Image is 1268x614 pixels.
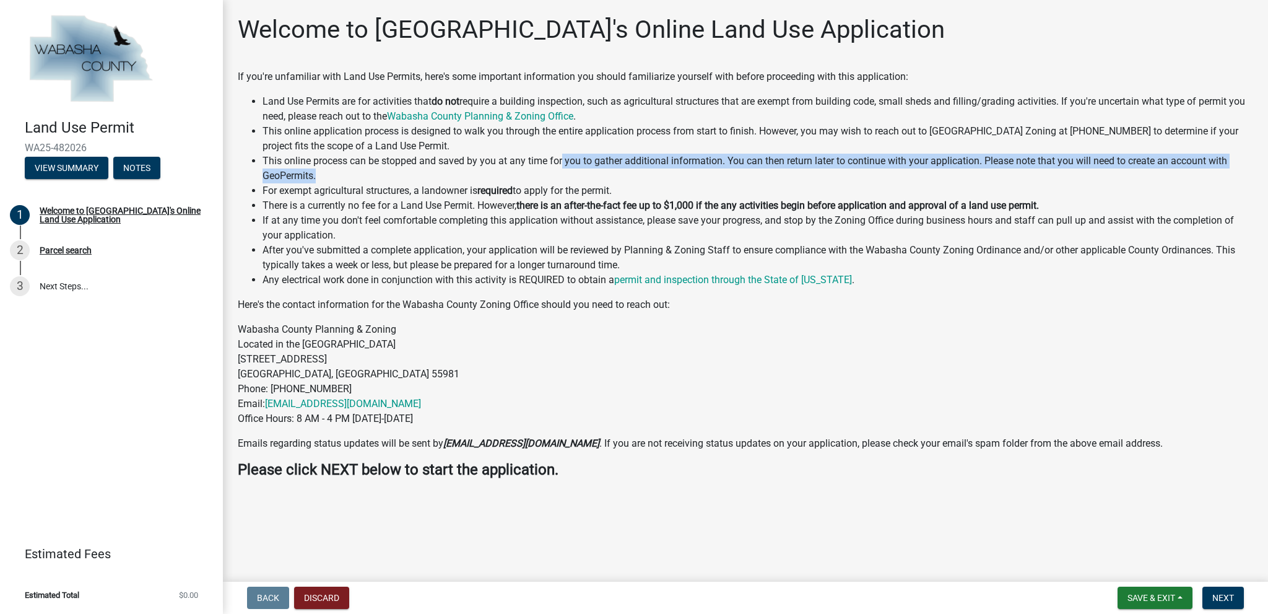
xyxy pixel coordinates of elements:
li: There is a currently no fee for a Land Use Permit. However, [263,198,1253,213]
button: View Summary [25,157,108,179]
span: Next [1212,593,1234,603]
p: Emails regarding status updates will be sent by . If you are not receiving status updates on your... [238,436,1253,451]
img: Wabasha County, Minnesota [25,13,156,106]
wm-modal-confirm: Summary [25,164,108,173]
li: This online process can be stopped and saved by you at any time for you to gather additional info... [263,154,1253,183]
li: Land Use Permits are for activities that require a building inspection, such as agricultural stru... [263,94,1253,124]
a: Wabasha County Planning & Zoning Office [387,110,573,122]
button: Back [247,587,289,609]
div: Welcome to [GEOGRAPHIC_DATA]'s Online Land Use Application [40,206,203,224]
p: Wabasha County Planning & Zoning Located in the [GEOGRAPHIC_DATA] [STREET_ADDRESS] [GEOGRAPHIC_DA... [238,322,1253,426]
button: Next [1202,587,1244,609]
a: Estimated Fees [10,542,203,566]
strong: [EMAIL_ADDRESS][DOMAIN_NAME] [443,437,599,449]
strong: do not [432,95,459,107]
p: If you're unfamiliar with Land Use Permits, here's some important information you should familiar... [238,69,1253,84]
button: Notes [113,157,160,179]
span: Estimated Total [25,591,79,599]
div: 3 [10,276,30,296]
p: Here's the contact information for the Wabasha County Zoning Office should you need to reach out: [238,297,1253,312]
li: If at any time you don't feel comfortable completing this application without assistance, please ... [263,213,1253,243]
button: Discard [294,587,349,609]
div: Parcel search [40,246,92,255]
button: Save & Exit [1118,587,1192,609]
strong: there is an after-the-fact fee up to $1,000 if the any activities begin before application and ap... [516,200,1039,211]
a: permit and inspection through the State of [US_STATE] [614,274,852,286]
span: Save & Exit [1127,593,1175,603]
span: WA25-482026 [25,142,198,154]
h1: Welcome to [GEOGRAPHIC_DATA]'s Online Land Use Application [238,15,945,45]
div: 2 [10,240,30,260]
span: $0.00 [179,591,198,599]
li: After you've submitted a complete application, your application will be reviewed by Planning & Zo... [263,243,1253,273]
wm-modal-confirm: Notes [113,164,160,173]
strong: Please click NEXT below to start the application. [238,461,558,478]
li: Any electrical work done in conjunction with this activity is REQUIRED to obtain a . [263,273,1253,287]
span: Back [257,593,279,603]
h4: Land Use Permit [25,119,213,137]
li: This online application process is designed to walk you through the entire application process fr... [263,124,1253,154]
strong: required [477,185,513,196]
a: [EMAIL_ADDRESS][DOMAIN_NAME] [265,398,421,410]
div: 1 [10,205,30,225]
li: For exempt agricultural structures, a landowner is to apply for the permit. [263,183,1253,198]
